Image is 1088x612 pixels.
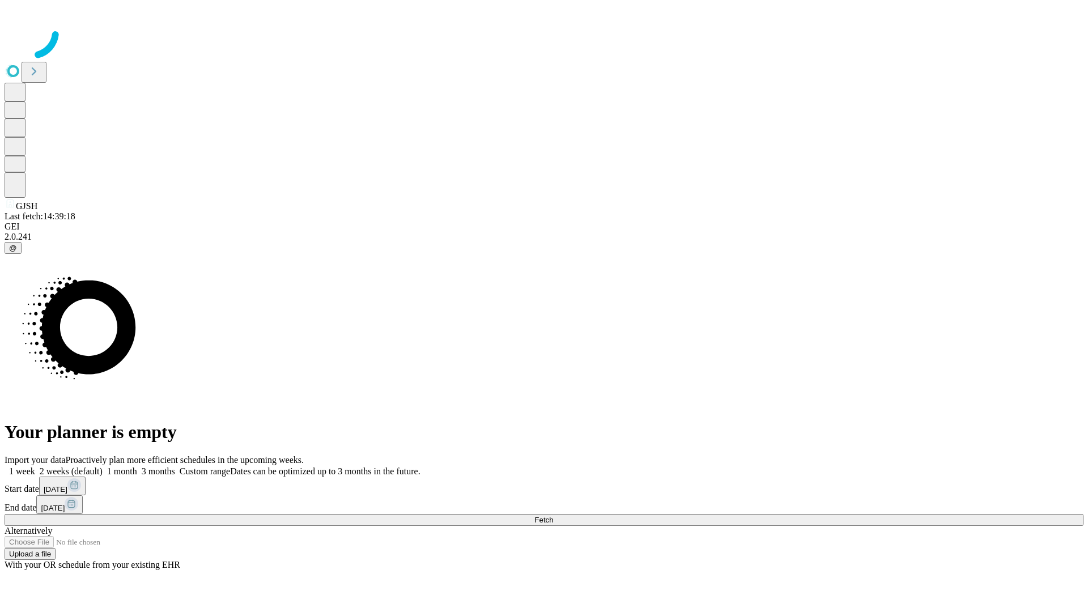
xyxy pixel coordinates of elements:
[5,560,180,569] span: With your OR schedule from your existing EHR
[5,232,1083,242] div: 2.0.241
[5,455,66,465] span: Import your data
[41,504,65,512] span: [DATE]
[16,201,37,211] span: GJSH
[66,455,304,465] span: Proactively plan more efficient schedules in the upcoming weeks.
[5,211,75,221] span: Last fetch: 14:39:18
[9,244,17,252] span: @
[230,466,420,476] span: Dates can be optimized up to 3 months in the future.
[5,495,1083,514] div: End date
[5,222,1083,232] div: GEI
[36,495,83,514] button: [DATE]
[5,526,52,535] span: Alternatively
[534,516,553,524] span: Fetch
[5,514,1083,526] button: Fetch
[5,548,56,560] button: Upload a file
[9,466,35,476] span: 1 week
[107,466,137,476] span: 1 month
[5,477,1083,495] div: Start date
[44,485,67,494] span: [DATE]
[40,466,103,476] span: 2 weeks (default)
[5,422,1083,443] h1: Your planner is empty
[5,242,22,254] button: @
[180,466,230,476] span: Custom range
[39,477,86,495] button: [DATE]
[142,466,175,476] span: 3 months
